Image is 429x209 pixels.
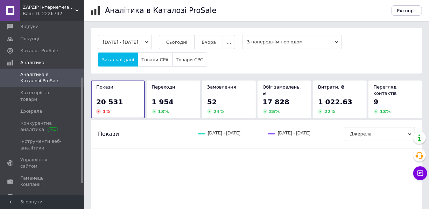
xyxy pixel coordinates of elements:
span: Категорії та товари [20,90,65,102]
span: Управління сайтом [20,157,65,169]
button: ... [223,35,235,49]
span: Вчора [202,40,216,45]
span: 20 531 [96,98,123,106]
span: Товари CPC [176,57,203,62]
span: 9 [374,98,379,106]
button: Загальні дані [98,53,138,67]
span: Відгуки [20,23,38,30]
button: Товари CPA [138,53,172,67]
span: 22 % [324,109,335,114]
span: Експорт [397,8,417,13]
span: 17 828 [263,98,290,106]
span: Витрати, ₴ [318,84,345,90]
span: Покупці [20,36,39,42]
button: Експорт [392,5,422,16]
span: ... [227,40,231,45]
span: 13 % [380,109,391,114]
span: Маркет [20,194,38,200]
span: Замовлення [207,84,236,90]
span: 52 [207,98,217,106]
span: Переходи [152,84,175,90]
span: Загальні дані [102,57,134,62]
span: Інструменти веб-аналітики [20,138,65,151]
span: Джерела [20,108,42,114]
span: Покази [98,130,119,138]
span: Аналітика [20,60,44,66]
span: ZAPZIP інтернет-магазин автозапчастин [23,4,75,11]
h1: Аналітика в Каталозі ProSale [105,6,216,15]
span: З попереднім періодом [242,35,342,49]
button: Вчора [194,35,223,49]
span: Конкурентна аналітика [20,120,65,133]
span: Покази [96,84,113,90]
span: Джерела [345,127,415,141]
span: 1 954 [152,98,174,106]
span: Перегляд контактів [374,84,397,96]
span: Сьогодні [166,40,188,45]
button: Сьогодні [159,35,195,49]
span: 1 022.63 [318,98,352,106]
span: 1 % [103,109,110,114]
span: Товари CPA [141,57,168,62]
div: Ваш ID: 2226742 [23,11,84,17]
span: Аналітика в Каталозі ProSale [20,71,65,84]
button: [DATE] - [DATE] [98,35,152,49]
span: 24 % [213,109,224,114]
span: 25 % [269,109,280,114]
button: Товари CPC [172,53,207,67]
span: 13 % [158,109,169,114]
button: Чат з покупцем [413,166,427,180]
span: Каталог ProSale [20,48,58,54]
span: Обіг замовлень, ₴ [263,84,301,96]
span: Гаманець компанії [20,175,65,188]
